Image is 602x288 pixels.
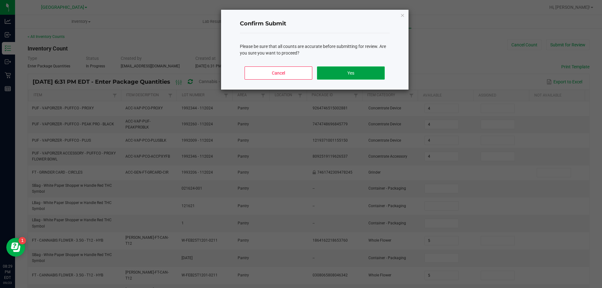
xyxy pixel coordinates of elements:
button: Cancel [245,66,312,80]
button: Close [400,11,405,19]
h4: Confirm Submit [240,20,390,28]
div: Please be sure that all counts are accurate before submitting for review. Are you sure you want t... [240,43,390,56]
iframe: Resource center unread badge [18,237,26,244]
iframe: Resource center [6,238,25,257]
button: Yes [317,66,384,80]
